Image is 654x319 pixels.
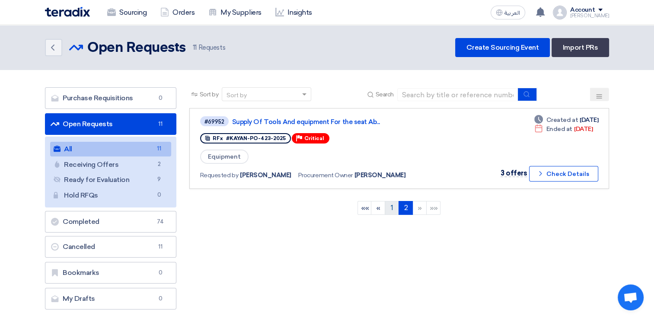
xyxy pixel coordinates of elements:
[397,88,518,101] input: Search by title or reference number
[529,166,598,182] button: Check Details
[553,6,567,19] img: profile_test.png
[50,157,171,172] a: Receiving Offers
[154,144,164,153] span: 11
[200,90,219,99] span: Sort by
[376,204,380,212] span: «
[155,294,166,303] span: 0
[304,135,324,141] span: Critical
[154,191,164,200] span: 0
[354,171,406,180] span: [PERSON_NAME]
[45,288,176,309] a: My Drafts0
[154,175,164,184] span: 9
[50,172,171,187] a: Ready for Evaluation
[399,201,413,215] a: 2
[100,3,153,22] a: Sourcing
[501,169,527,177] span: 3 offers
[570,13,609,18] div: [PERSON_NAME]
[232,118,448,126] a: Supply Of Tools And equipment For the seat Ab...
[45,236,176,258] a: Cancelled11
[193,43,225,53] span: Requests
[268,3,319,22] a: Insights
[155,217,166,226] span: 74
[491,6,525,19] button: العربية
[570,6,595,14] div: Account
[298,171,353,180] span: Procurement Owner
[504,10,520,16] span: العربية
[376,90,394,99] span: Search
[385,201,399,215] a: 1
[87,39,186,57] h2: Open Requests
[153,3,201,22] a: Orders
[155,268,166,277] span: 0
[50,142,171,156] a: All
[546,115,578,124] span: Created at
[201,3,268,22] a: My Suppliers
[189,198,609,219] ngb-pagination: Default pagination
[618,284,644,310] a: Open chat
[534,124,593,134] div: [DATE]
[45,113,176,135] a: Open Requests11
[45,262,176,284] a: Bookmarks0
[45,7,90,17] img: Teradix logo
[155,94,166,102] span: 0
[204,119,224,124] div: #69952
[154,160,164,169] span: 2
[226,135,286,141] span: #KAYAN-PO-423-2025
[50,188,171,203] a: Hold RFQs
[552,38,609,57] a: Import PRs
[200,150,249,164] span: Equipment
[227,91,247,100] div: Sort by
[455,38,550,57] a: Create Sourcing Event
[240,171,291,180] span: [PERSON_NAME]
[45,87,176,109] a: Purchase Requisitions0
[200,171,238,180] span: Requested by
[155,242,166,251] span: 11
[193,44,197,51] span: 11
[371,201,385,215] a: Previous
[361,204,369,212] span: ««
[546,124,572,134] span: Ended at
[357,201,371,215] a: First
[534,115,598,124] div: [DATE]
[213,135,223,141] span: RFx
[45,211,176,233] a: Completed74
[155,120,166,128] span: 11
